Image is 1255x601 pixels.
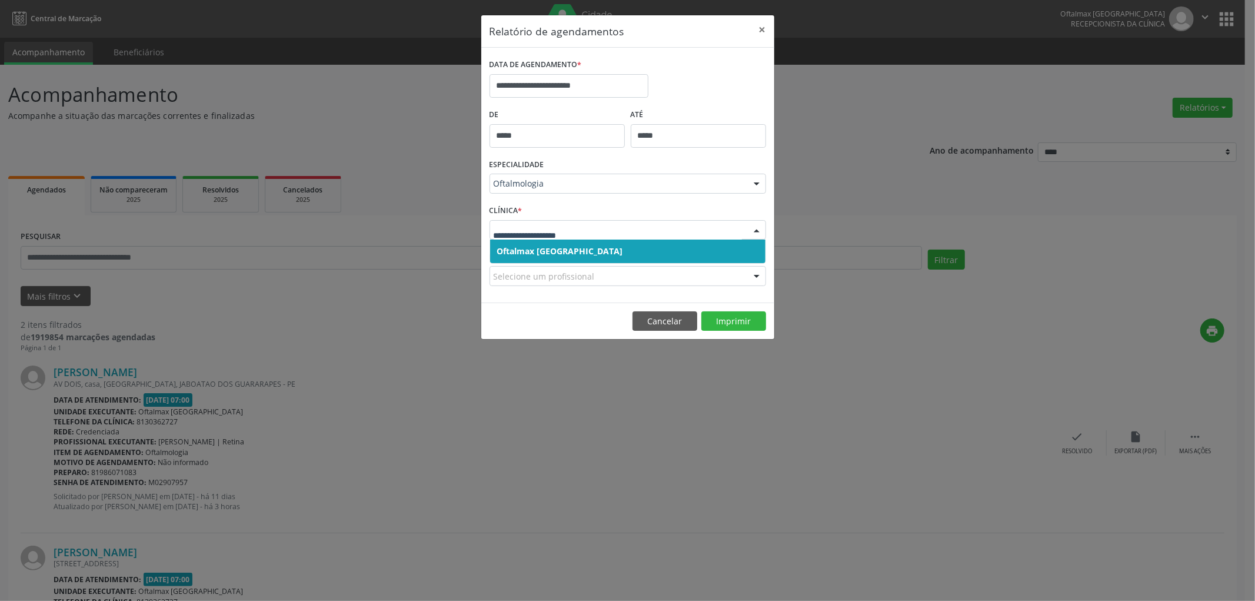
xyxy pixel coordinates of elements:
span: Oftalmax [GEOGRAPHIC_DATA] [497,245,623,257]
span: Selecione um profissional [494,270,595,283]
label: ATÉ [631,106,766,124]
button: Imprimir [701,311,766,331]
label: DATA DE AGENDAMENTO [490,56,582,74]
button: Close [751,15,774,44]
button: Cancelar [633,311,697,331]
span: Oftalmologia [494,178,742,190]
label: ESPECIALIDADE [490,156,544,174]
h5: Relatório de agendamentos [490,24,624,39]
label: De [490,106,625,124]
label: CLÍNICA [490,202,522,220]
